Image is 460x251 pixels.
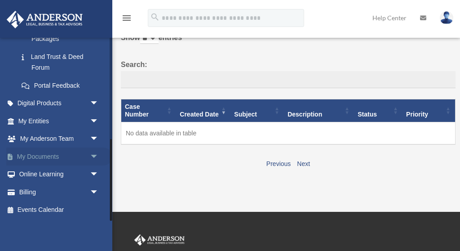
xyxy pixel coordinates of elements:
a: My Documentsarrow_drop_down [6,148,112,166]
label: Search: [121,58,456,88]
span: arrow_drop_down [90,183,108,202]
td: No data available in table [121,122,456,144]
label: Show entries [121,31,456,53]
th: Created Date: activate to sort column ascending [176,99,230,122]
i: search [150,12,160,22]
a: My Entitiesarrow_drop_down [6,112,112,130]
a: menu [121,16,132,23]
th: Status: activate to sort column ascending [354,99,402,122]
img: Anderson Advisors Platinum Portal [4,11,85,28]
a: Online Learningarrow_drop_down [6,166,112,184]
span: arrow_drop_down [90,166,108,184]
a: Land Trust & Deed Forum [13,48,108,76]
th: Subject: activate to sort column ascending [230,99,284,122]
img: User Pic [440,11,453,24]
a: Next [297,160,310,167]
span: arrow_drop_down [90,112,108,130]
select: Showentries [140,34,159,44]
th: Case Number: activate to sort column ascending [121,99,177,122]
a: Digital Productsarrow_drop_down [6,94,112,112]
th: Description: activate to sort column ascending [284,99,354,122]
a: Previous [266,160,291,167]
a: Portal Feedback [13,76,108,94]
a: Billingarrow_drop_down [6,183,112,201]
img: Anderson Advisors Platinum Portal [133,234,186,246]
span: arrow_drop_down [90,148,108,166]
a: Events Calendar [6,201,112,219]
th: Priority: activate to sort column ascending [402,99,455,122]
i: menu [121,13,132,23]
a: My Anderson Teamarrow_drop_down [6,130,112,148]
span: arrow_drop_down [90,94,108,113]
input: Search: [121,71,456,88]
span: arrow_drop_down [90,130,108,148]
